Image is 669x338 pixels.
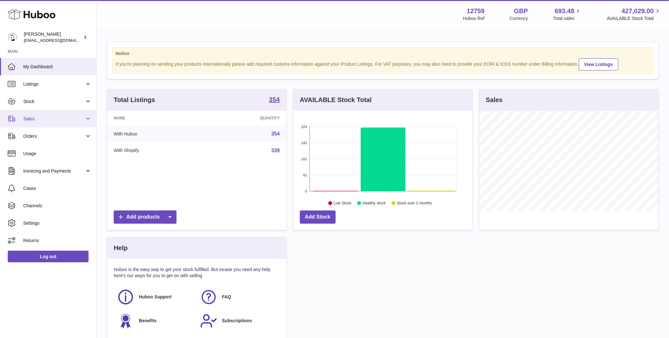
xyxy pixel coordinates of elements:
[139,294,172,300] span: Huboo Support
[8,251,89,262] a: Log out
[23,116,85,122] span: Sales
[107,111,204,126] th: Name
[222,318,252,324] span: Subscriptions
[107,126,204,142] td: With Huboo
[200,312,277,330] a: Subscriptions
[116,51,650,57] strong: Notice
[107,142,204,159] td: With Shopify
[300,96,372,104] h3: AVAILABLE Stock Total
[303,173,307,177] text: 81
[117,312,194,330] a: Benefits
[200,288,277,306] a: FAQ
[114,267,280,279] p: Huboo is the easy way to get your stock fulfilled. But incase you need any help here's our ways f...
[486,96,502,104] h3: Sales
[301,157,307,161] text: 162
[23,203,91,209] span: Channels
[114,211,177,224] a: Add products
[204,111,286,126] th: Quantity
[222,294,231,300] span: FAQ
[301,125,307,129] text: 324
[23,185,91,192] span: Cases
[23,151,91,157] span: Usage
[555,7,574,15] span: 693.48
[23,168,85,174] span: Invoicing and Payments
[269,96,280,104] a: 354
[23,133,85,139] span: Orders
[300,211,336,224] a: Add Stock
[305,189,307,193] text: 0
[114,96,155,104] h3: Total Listings
[139,318,157,324] span: Benefits
[579,58,618,70] a: View Listings
[467,7,485,15] strong: 12759
[622,7,654,15] span: 427,029.00
[607,7,661,22] a: 427,029.00 AVAILABLE Stock Total
[301,141,307,145] text: 243
[514,7,528,15] strong: GBP
[397,201,432,206] text: Stock over 2 months
[510,15,528,22] div: Currency
[23,99,85,105] span: Stock
[271,148,280,153] a: 339
[269,96,280,103] strong: 354
[362,201,386,206] text: Healthy stock
[334,201,352,206] text: Low Stock
[116,57,650,70] div: If you're planning on sending your products internationally please add required customs informati...
[24,38,95,43] span: [EMAIL_ADDRESS][DOMAIN_NAME]
[553,15,582,22] span: Total sales
[553,7,582,22] a: 693.48 Total sales
[24,31,82,43] div: [PERSON_NAME]
[463,15,485,22] div: Huboo Ref
[23,64,91,70] span: My Dashboard
[117,288,194,306] a: Huboo Support
[607,15,661,22] span: AVAILABLE Stock Total
[271,131,280,136] a: 354
[8,33,17,42] img: sofiapanwar@unndr.com
[114,244,128,252] h3: Help
[23,220,91,226] span: Settings
[23,238,91,244] span: Returns
[23,81,85,87] span: Listings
